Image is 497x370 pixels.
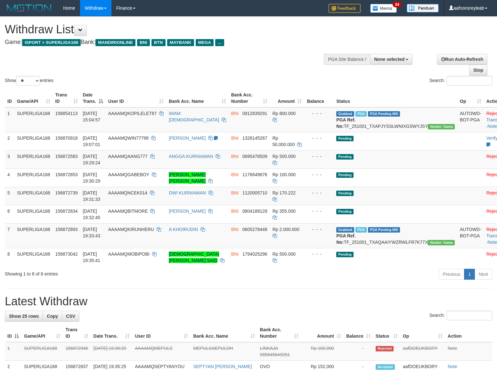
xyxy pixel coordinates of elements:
td: SUPERLIGA168 [14,187,53,205]
td: SUPERLIGA168 [14,248,53,266]
span: BNI [231,227,239,232]
th: User ID: activate to sort column ascending [106,89,167,107]
span: Pending [336,154,354,160]
span: 156870918 [55,136,78,141]
th: Balance: activate to sort column ascending [344,324,373,342]
span: Accepted [376,364,395,370]
div: - - - [307,251,331,257]
span: None selected [374,57,405,62]
th: Game/API: activate to sort column ascending [14,89,53,107]
span: AAAAMQWIN77799 [108,136,149,141]
span: Show 25 rows [9,314,39,319]
span: [DATE] 19:33:43 [83,227,101,238]
span: AAAAMQMOBIPOBI [108,251,150,257]
span: Grabbed [336,111,354,117]
span: BNI [231,111,239,116]
input: Search: [447,311,492,320]
div: - - - [307,110,331,117]
a: IMAM [DEMOGRAPHIC_DATA] [169,111,219,122]
b: PGA Ref. No: [336,233,355,245]
th: Balance [304,89,334,107]
td: SUPERLIGA168 [14,150,53,169]
span: Vendor URL: https://trx31.1velocity.biz [428,240,455,245]
span: Copy 1176649876 to clipboard [242,172,267,177]
span: 34 [393,2,401,7]
span: AAAAMQKOPILELET87 [108,111,157,116]
span: 156873042 [55,251,78,257]
a: Previous [439,269,464,280]
span: 156872834 [55,209,78,214]
span: BNI [231,251,239,257]
span: [DATE] 19:35:41 [83,251,101,263]
a: Copy [43,311,62,322]
td: SUPERLIGA168 [14,223,53,248]
span: ... [215,39,224,46]
td: 1 [5,107,14,132]
span: AAAAMQNCEK014 [108,190,147,195]
td: 7 [5,223,14,248]
div: - - - [307,135,331,141]
a: [PERSON_NAME] [169,136,206,141]
th: Trans ID: activate to sort column ascending [63,324,91,342]
span: BNI [231,136,239,141]
img: panduan.png [407,4,439,12]
input: Search: [447,76,492,86]
button: None selected [370,54,413,65]
span: PGA Pending [368,227,400,233]
span: Rp 500.000 [273,154,296,159]
span: MEGA [196,39,214,46]
th: Bank Acc. Name: activate to sort column ascending [191,324,257,342]
span: [DATE] 15:04:57 [83,111,101,122]
span: AAAAMQAANG777 [108,154,148,159]
span: Marked by aafchhiseyha [355,227,367,233]
span: Rp 170.222 [273,190,296,195]
span: Pending [336,136,354,141]
a: DWI KURNIAWAN [169,190,206,195]
td: TF_251001_TXAQAAIYWZRWLFR7K77X [334,223,457,248]
span: Copy 1120005710 to clipboard [242,190,267,195]
a: Run Auto-Refresh [437,54,487,65]
span: BNI [231,172,239,177]
td: 1 [5,342,21,361]
img: MOTION_logo.png [5,3,53,13]
span: BNI [231,190,239,195]
th: Bank Acc. Number: activate to sort column ascending [257,324,301,342]
span: [DATE] 19:29:24 [83,154,101,165]
td: SUPERLIGA168 [21,342,63,361]
th: Op: activate to sort column ascending [457,89,484,107]
span: Pending [336,209,354,214]
span: BTN [151,39,166,46]
span: Copy 0695478509 to clipboard [242,154,267,159]
a: [DEMOGRAPHIC_DATA][PERSON_NAME] SAID [169,251,219,263]
td: 5 [5,187,14,205]
span: Copy 085845649251 to clipboard [260,352,290,357]
span: MAYBANK [167,39,194,46]
th: ID [5,89,14,107]
a: ANGGA KURNIAWAN [169,154,213,159]
span: [DATE] 19:31:33 [83,190,101,202]
div: PGA Site Balance / [324,54,370,65]
span: Copy 0804189129 to clipboard [242,209,267,214]
td: 6 [5,205,14,223]
span: 156872893 [55,227,78,232]
a: [PERSON_NAME] [PERSON_NAME] [169,172,206,184]
a: Note [448,346,457,351]
span: BNI [231,154,239,159]
th: Bank Acc. Name: activate to sort column ascending [166,89,228,107]
a: CSV [62,311,79,322]
td: 4 [5,169,14,187]
td: - [344,342,373,361]
span: Vendor URL: https://trx31.1velocity.biz [428,124,455,129]
a: Note [448,364,457,369]
div: - - - [307,153,331,160]
span: Rp 500.000 [273,251,296,257]
td: AUTOWD-BOT-PGA [457,107,484,132]
span: Copy 0912839291 to clipboard [242,111,267,116]
select: Showentries [16,76,40,86]
span: OVO [260,364,270,369]
th: Game/API: activate to sort column ascending [21,324,63,342]
th: Amount: activate to sort column ascending [270,89,305,107]
a: [PERSON_NAME] [169,209,206,214]
div: Showing 1 to 8 of 8 entries [5,268,202,277]
span: Rp 50.000.000 [273,136,295,147]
